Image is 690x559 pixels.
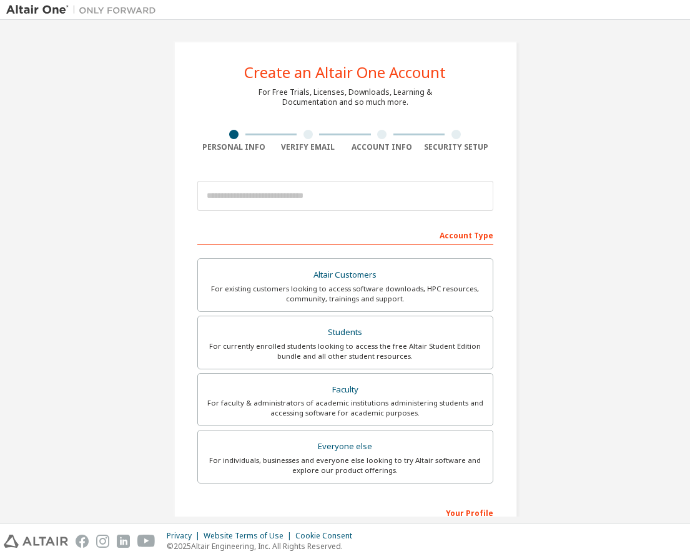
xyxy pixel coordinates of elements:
[197,225,493,245] div: Account Type
[4,535,68,548] img: altair_logo.svg
[197,142,272,152] div: Personal Info
[419,142,493,152] div: Security Setup
[205,438,485,455] div: Everyone else
[205,266,485,284] div: Altair Customers
[205,455,485,475] div: For individuals, businesses and everyone else looking to try Altair software and explore our prod...
[295,531,360,541] div: Cookie Consent
[345,142,420,152] div: Account Info
[117,535,130,548] img: linkedin.svg
[205,381,485,399] div: Faculty
[259,87,432,107] div: For Free Trials, Licenses, Downloads, Learning & Documentation and so much more.
[271,142,345,152] div: Verify Email
[167,531,204,541] div: Privacy
[205,284,485,304] div: For existing customers looking to access software downloads, HPC resources, community, trainings ...
[244,65,446,80] div: Create an Altair One Account
[167,541,360,552] p: © 2025 Altair Engineering, Inc. All Rights Reserved.
[76,535,89,548] img: facebook.svg
[205,324,485,341] div: Students
[6,4,162,16] img: Altair One
[197,502,493,522] div: Your Profile
[137,535,155,548] img: youtube.svg
[205,341,485,361] div: For currently enrolled students looking to access the free Altair Student Edition bundle and all ...
[205,398,485,418] div: For faculty & administrators of academic institutions administering students and accessing softwa...
[204,531,295,541] div: Website Terms of Use
[96,535,109,548] img: instagram.svg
